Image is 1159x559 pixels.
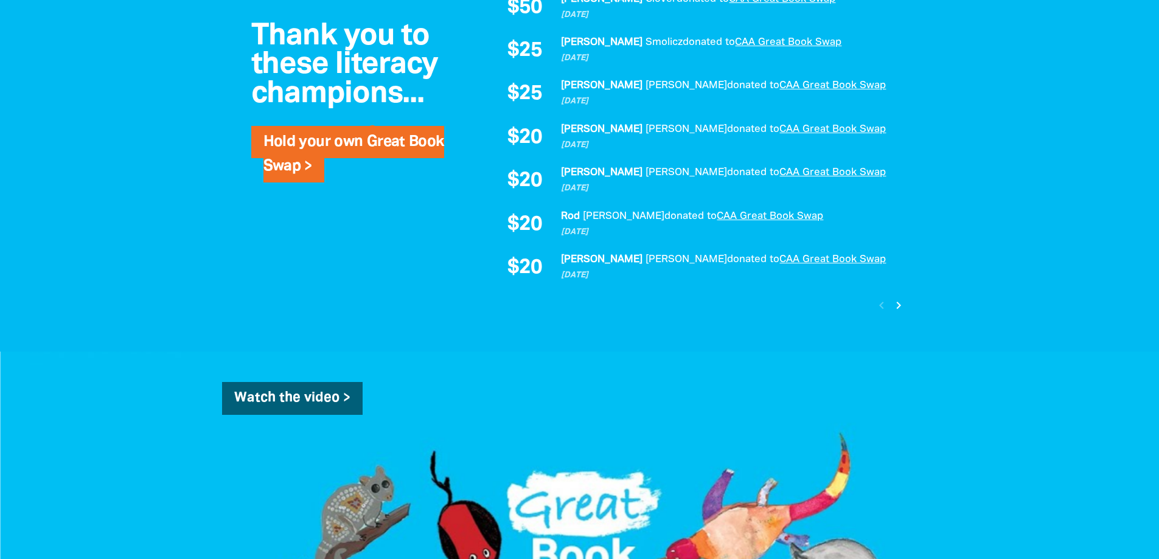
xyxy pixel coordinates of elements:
[779,125,886,134] a: CAA Great Book Swap
[561,255,642,264] em: [PERSON_NAME]
[561,226,896,238] p: [DATE]
[561,139,896,151] p: [DATE]
[507,215,542,235] span: $20
[561,182,896,195] p: [DATE]
[891,298,906,313] i: chevron_right
[727,168,779,177] span: donated to
[717,212,823,221] a: CAA Great Book Swap
[507,84,542,105] span: $25
[561,9,896,21] p: [DATE]
[507,258,542,279] span: $20
[646,38,683,47] em: Smolicz
[735,38,841,47] a: CAA Great Book Swap
[664,212,717,221] span: donated to
[561,269,896,282] p: [DATE]
[646,125,727,134] em: [PERSON_NAME]
[583,212,664,221] em: [PERSON_NAME]
[561,212,580,221] em: Rod
[779,168,886,177] a: CAA Great Book Swap
[889,297,906,314] button: Next page
[727,255,779,264] span: donated to
[646,168,727,177] em: [PERSON_NAME]
[561,168,642,177] em: [PERSON_NAME]
[561,38,642,47] em: [PERSON_NAME]
[251,23,438,108] span: Thank you to these literacy champions...
[727,81,779,90] span: donated to
[646,81,727,90] em: [PERSON_NAME]
[561,125,642,134] em: [PERSON_NAME]
[779,255,886,264] a: CAA Great Book Swap
[646,255,727,264] em: [PERSON_NAME]
[507,128,542,148] span: $20
[779,81,886,90] a: CAA Great Book Swap
[507,171,542,192] span: $20
[507,41,542,61] span: $25
[561,52,896,64] p: [DATE]
[561,81,642,90] em: [PERSON_NAME]
[683,38,735,47] span: donated to
[561,95,896,108] p: [DATE]
[727,125,779,134] span: donated to
[222,382,363,415] a: Watch the video >
[263,135,444,173] a: Hold your own Great Book Swap >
